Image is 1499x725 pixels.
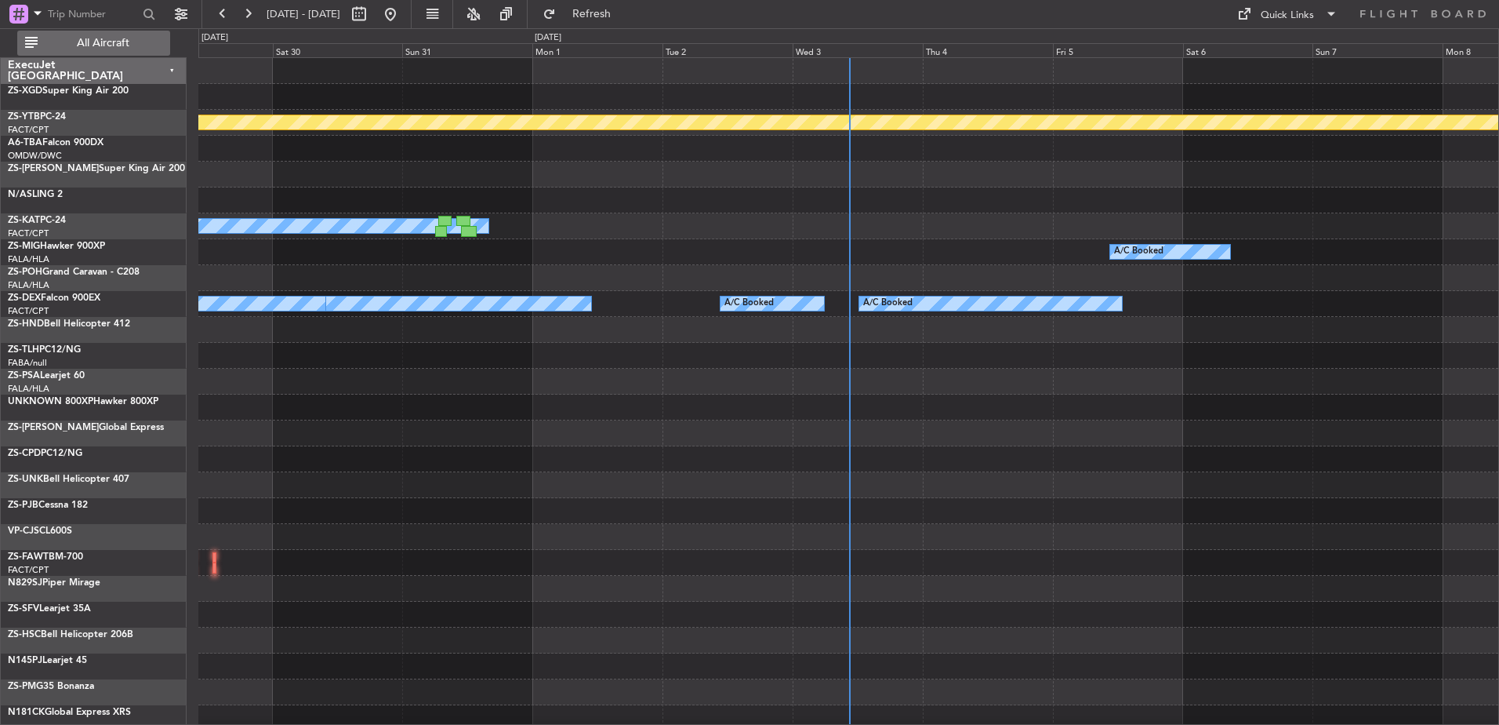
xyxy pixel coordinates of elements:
a: ZS-CPDPC12/NG [8,449,82,458]
span: ZS-MIG [8,242,40,251]
a: FACT/CPT [8,124,49,136]
button: Quick Links [1229,2,1345,27]
div: Sat 30 [273,43,403,57]
div: [DATE] [201,31,228,45]
span: VP-CJS [8,526,39,536]
span: ZS-HND [8,319,44,329]
span: ZS-CPD [8,449,41,458]
div: Quick Links [1261,8,1314,24]
a: ZS-PMG35 Bonanza [8,682,94,691]
span: ZS-HSC [8,630,41,639]
span: N145PJ [8,656,42,665]
a: ZS-SFVLearjet 35A [8,604,91,614]
div: A/C Booked [724,292,774,315]
a: N829SJPiper Mirage [8,578,100,588]
span: [DATE] - [DATE] [267,7,340,21]
span: All Aircraft [41,38,165,49]
a: ZS-UNKBell Helicopter 407 [8,475,129,484]
a: N145PJLearjet 45 [8,656,87,665]
span: Refresh [559,9,625,20]
div: Wed 3 [793,43,923,57]
div: Mon 1 [532,43,662,57]
span: ZS-POH [8,268,42,277]
span: N/A [8,190,27,199]
a: FALA/HLA [8,253,49,265]
div: Sun 7 [1312,43,1443,57]
span: ZS-DEX [8,293,41,303]
a: ZS-DEXFalcon 900EX [8,293,100,303]
a: ZS-MIGHawker 900XP [8,242,105,251]
a: A6-TBAFalcon 900DX [8,138,103,148]
div: Tue 2 [662,43,793,57]
span: ZS-XGD [8,86,42,96]
a: ZS-PJBCessna 182 [8,501,88,510]
div: A/C Booked [863,292,913,315]
div: Sat 6 [1183,43,1313,57]
a: FALA/HLA [8,383,49,395]
div: Fri 5 [1053,43,1183,57]
div: Thu 4 [923,43,1053,57]
span: ZS-[PERSON_NAME] [8,164,99,173]
span: ZS-YTB [8,112,40,122]
span: N829SJ [8,578,42,588]
a: ZS-TLHPC12/NG [8,345,81,355]
a: ZS-YTBPC-24 [8,112,66,122]
span: N181CK [8,708,45,717]
span: ZS-KAT [8,216,40,225]
a: ZS-KATPC-24 [8,216,66,225]
a: FACT/CPT [8,564,49,576]
button: All Aircraft [17,31,170,56]
div: Fri 29 [143,43,273,57]
a: ZS-HSCBell Helicopter 206B [8,630,133,639]
div: [DATE] [535,31,561,45]
a: FALA/HLA [8,279,49,291]
a: ZS-POHGrand Caravan - C208 [8,268,140,277]
button: Refresh [535,2,630,27]
span: ZS-FAW [8,552,43,562]
span: A6-TBA [8,138,42,148]
span: ZS-[PERSON_NAME] [8,423,99,432]
a: ZS-PSALearjet 60 [8,371,85,381]
span: ZS-TLH [8,345,39,355]
span: ZS-UNK [8,475,43,484]
a: N181CKGlobal Express XRS [8,708,131,717]
span: UNKNOWN 800XP [8,397,93,406]
a: ZS-XGDSuper King Air 200 [8,86,129,96]
div: Sun 31 [402,43,532,57]
a: ZS-HNDBell Helicopter 412 [8,319,130,329]
a: ZS-[PERSON_NAME]Super King Air 200 [8,164,185,173]
a: FABA/null [8,357,47,369]
span: ZS-PMG [8,682,43,691]
a: ZS-FAWTBM-700 [8,552,83,562]
input: Trip Number [48,2,138,26]
a: N/ASLING 2 [8,190,63,199]
div: A/C Booked [1114,240,1163,264]
a: ZS-[PERSON_NAME]Global Express [8,423,164,432]
a: FACT/CPT [8,228,49,239]
span: ZS-PSA [8,371,40,381]
a: OMDW/DWC [8,150,62,162]
a: VP-CJSCL600S [8,526,72,536]
span: ZS-SFV [8,604,39,614]
a: FACT/CPT [8,305,49,317]
span: ZS-PJB [8,501,38,510]
a: UNKNOWN 800XPHawker 800XP [8,397,158,406]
